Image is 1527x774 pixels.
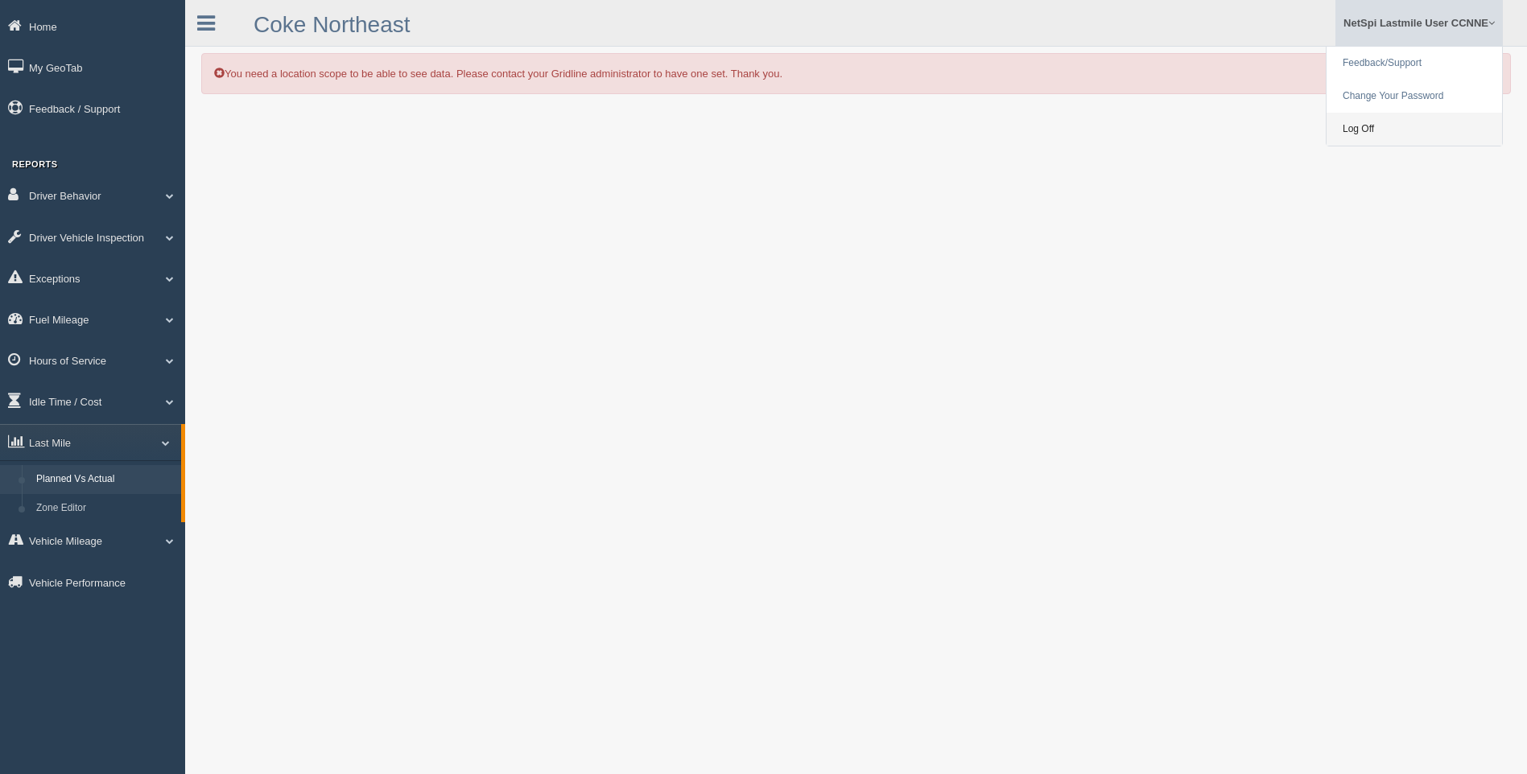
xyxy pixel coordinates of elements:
[201,53,1511,94] div: You need a location scope to be able to see data. Please contact your Gridline administrator to h...
[1327,113,1502,146] a: Log Off
[1327,80,1502,113] a: Change Your Password
[254,12,411,37] a: Coke Northeast
[1327,47,1502,80] a: Feedback/Support
[29,465,181,494] a: Planned Vs Actual
[29,494,181,523] a: Zone Editor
